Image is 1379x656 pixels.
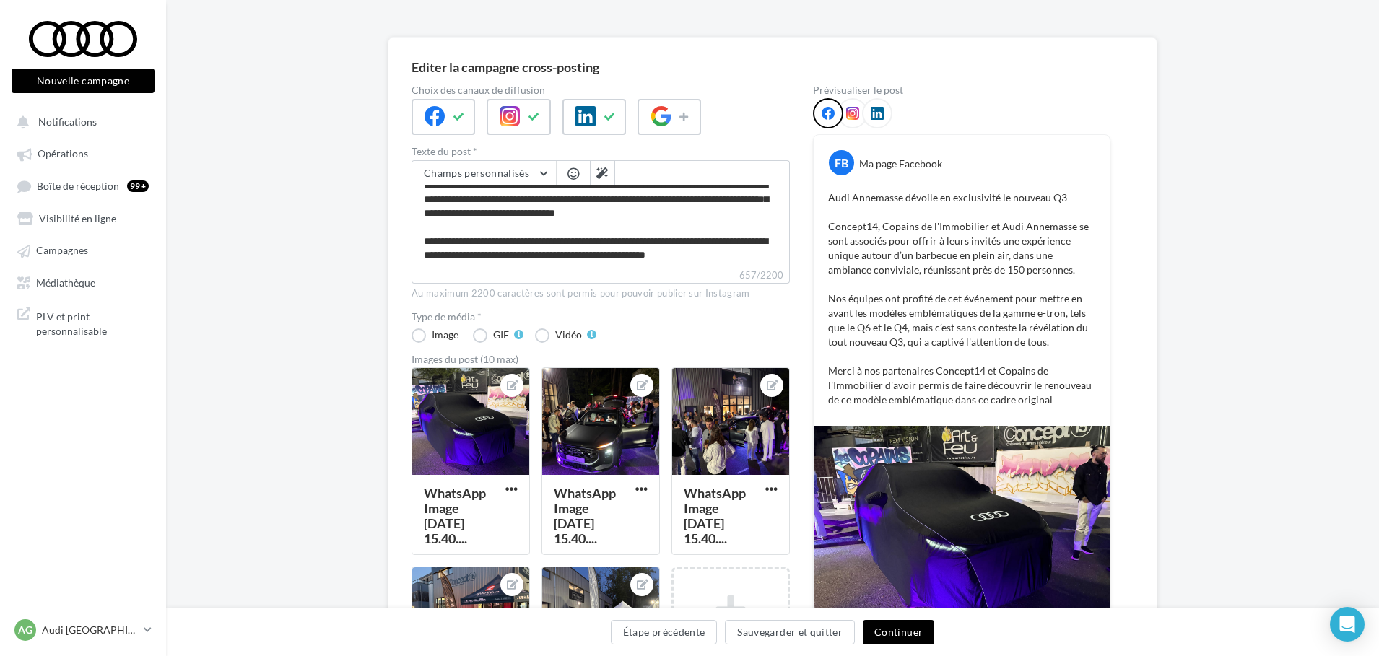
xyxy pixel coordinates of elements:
label: 657/2200 [412,268,790,284]
div: 99+ [127,180,149,192]
div: Au maximum 2200 caractères sont permis pour pouvoir publier sur Instagram [412,287,790,300]
p: Audi [GEOGRAPHIC_DATA] [42,623,138,637]
a: Médiathèque [9,269,157,295]
div: Prévisualiser le post [813,85,1110,95]
div: GIF [493,330,509,340]
label: Choix des canaux de diffusion [412,85,790,95]
div: Vidéo [555,330,582,340]
div: Editer la campagne cross-posting [412,61,599,74]
div: Open Intercom Messenger [1330,607,1365,642]
span: Visibilité en ligne [39,212,116,224]
span: Opérations [38,148,88,160]
label: Type de média * [412,312,790,322]
div: WhatsApp Image [DATE] 15.40.... [684,485,746,546]
button: Notifications [9,108,152,134]
div: FB [829,150,854,175]
a: Boîte de réception99+ [9,172,157,199]
span: Champs personnalisés [424,167,529,179]
span: Campagnes [36,245,88,257]
span: Boîte de réception [37,180,119,192]
div: WhatsApp Image [DATE] 15.40.... [554,485,616,546]
button: Nouvelle campagne [12,69,155,93]
button: Sauvegarder et quitter [725,620,855,644]
span: Médiathèque [36,276,95,289]
div: Images du post (10 max) [412,354,790,364]
p: Audi Annemasse dévoile en exclusivité le nouveau Q3 Concept14, Copains de l'Immobilier et Audi An... [828,191,1095,407]
span: Notifications [38,115,97,128]
div: WhatsApp Image [DATE] 15.40.... [424,485,486,546]
a: Opérations [9,140,157,166]
label: Texte du post * [412,146,790,157]
div: Image [432,330,458,340]
a: Campagnes [9,237,157,263]
button: Étape précédente [611,620,718,644]
a: Visibilité en ligne [9,205,157,231]
span: AG [18,623,32,637]
div: Ma page Facebook [859,157,942,171]
span: PLV et print personnalisable [36,307,149,338]
a: AG Audi [GEOGRAPHIC_DATA] [12,616,155,644]
button: Champs personnalisés [412,161,556,185]
a: PLV et print personnalisable [9,301,157,344]
button: Continuer [863,620,934,644]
